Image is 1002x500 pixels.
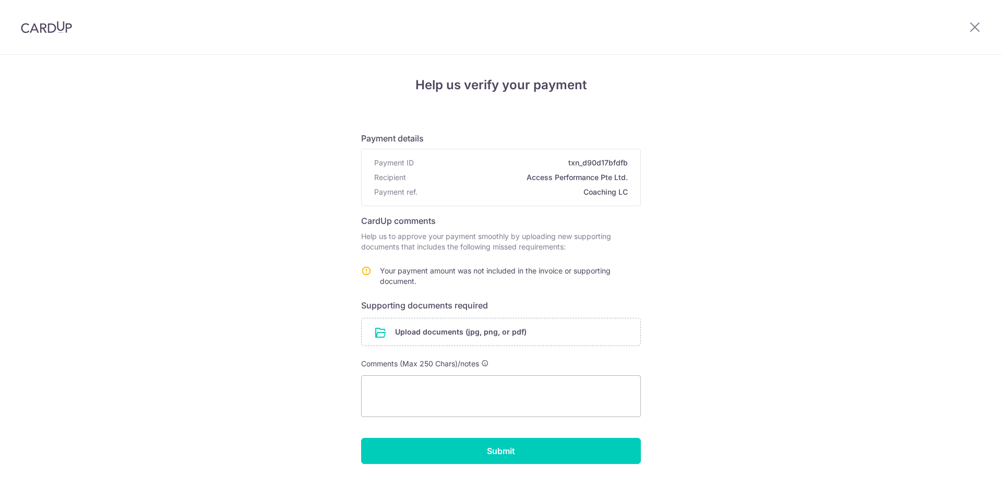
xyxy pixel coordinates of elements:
span: Comments (Max 250 Chars)/notes [361,359,479,368]
img: CardUp [21,21,72,33]
h4: Help us verify your payment [361,76,641,94]
div: Upload documents (jpg, png, or pdf) [361,318,641,346]
h6: Supporting documents required [361,299,641,312]
span: Coaching LC [422,187,628,197]
h6: CardUp comments [361,215,641,227]
iframe: Opens a widget where you can find more information [935,469,992,495]
input: Submit [361,438,641,464]
span: Access Performance Pte Ltd. [410,172,628,183]
span: Payment ID [374,158,414,168]
h6: Payment details [361,132,641,145]
span: Recipient [374,172,406,183]
p: Help us to approve your payment smoothly by uploading new supporting documents that includes the ... [361,231,641,252]
span: Payment ref. [374,187,417,197]
span: Your payment amount was not included in the invoice or supporting document. [380,266,611,285]
span: txn_d90d17bfdfb [418,158,628,168]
